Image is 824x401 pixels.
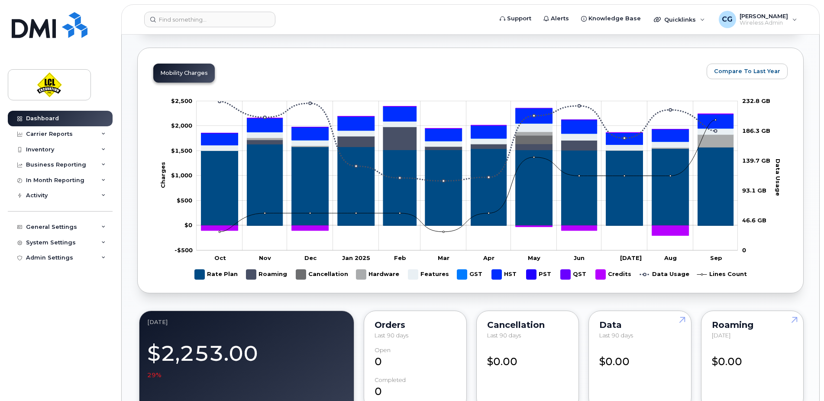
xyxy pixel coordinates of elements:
div: Data [599,321,681,328]
tspan: 46.6 GB [742,217,766,224]
div: September 2025 [147,319,346,326]
div: $2,253.00 [147,336,346,379]
g: Rate Plan [201,144,734,225]
tspan: Aug [664,254,677,261]
tspan: $0 [184,221,192,228]
tspan: 93.1 GB [742,187,766,194]
div: Open [375,347,391,353]
tspan: May [528,254,540,261]
span: Support [507,14,531,23]
span: [PERSON_NAME] [740,13,788,19]
span: Knowledge Base [588,14,641,23]
g: Roaming [246,266,288,283]
a: Knowledge Base [575,10,647,27]
g: $0 [171,147,192,154]
g: QST [561,266,587,283]
tspan: 232.8 GB [742,97,770,104]
span: Quicklinks [664,16,696,23]
g: Chart [159,97,787,283]
button: Compare To Last Year [707,64,788,79]
div: Cancellation [487,321,569,328]
span: 29% [147,371,162,379]
g: QST [201,106,734,133]
a: Support [494,10,537,27]
span: Last 90 days [599,332,633,339]
tspan: -$500 [174,247,193,253]
div: Carey Gauthier [713,11,803,28]
g: Credits [596,266,631,283]
g: Features [408,266,449,283]
tspan: Feb [394,254,406,261]
span: Alerts [551,14,569,23]
g: Cancellation [296,266,348,283]
g: Legend [195,266,747,283]
span: CG [722,14,733,25]
g: Features [201,122,734,151]
g: $0 [171,172,192,179]
div: $0.00 [487,347,569,369]
div: $0.00 [712,347,793,369]
span: Wireless Admin [740,19,788,26]
tspan: 186.3 GB [742,127,770,134]
tspan: Charges [159,162,166,188]
span: Last 90 days [375,332,408,339]
tspan: Data Usage [775,159,782,196]
a: Alerts [537,10,575,27]
tspan: Jun [574,254,585,261]
tspan: Sep [710,254,722,261]
span: [DATE] [712,332,730,339]
span: Last 90 days [487,332,521,339]
tspan: $2,500 [171,97,192,104]
tspan: Jan 2025 [342,254,370,261]
g: HST [201,106,734,145]
g: GST [457,266,483,283]
tspan: Mar [438,254,449,261]
g: PST [527,266,552,283]
g: $0 [171,97,192,104]
span: Compare To Last Year [714,67,780,75]
tspan: $2,000 [171,122,192,129]
tspan: 0 [742,247,746,253]
tspan: Apr [483,254,494,261]
g: Hardware [201,127,734,151]
div: completed [375,377,406,383]
tspan: [DATE] [620,254,642,261]
tspan: $500 [177,197,192,204]
g: $0 [177,197,192,204]
tspan: $1,500 [171,147,192,154]
tspan: Oct [214,254,226,261]
g: $0 [174,247,193,253]
tspan: 139.7 GB [742,157,770,164]
g: Hardware [356,266,400,283]
div: 0 [375,347,456,369]
div: Roaming [712,321,793,328]
g: Lines Count [697,266,747,283]
g: Data Usage [640,266,689,283]
div: Quicklinks [648,11,711,28]
g: HST [492,266,518,283]
tspan: Dec [304,254,317,261]
div: $0.00 [599,347,681,369]
g: $0 [171,122,192,129]
div: 0 [375,377,456,399]
tspan: $1,000 [171,172,192,179]
div: Orders [375,321,456,328]
g: Rate Plan [195,266,238,283]
input: Find something... [144,12,275,27]
tspan: Nov [259,254,271,261]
